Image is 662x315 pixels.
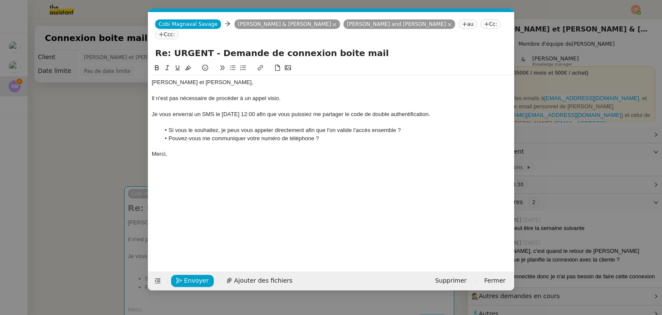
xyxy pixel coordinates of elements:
nz-tag: Cc: [481,19,501,29]
button: Fermer [479,275,511,287]
nz-tag: au [459,19,477,29]
button: Ajouter des fichiers [221,275,297,287]
li: Pouvez-vous me communiquer votre numéro de téléphone ? [160,135,511,142]
div: Il n'est pas nécessaire de procéder à un appel visio. [152,94,511,102]
span: Fermer [484,276,506,286]
span: Ajouter des fichiers [234,276,292,286]
span: Supprimer [435,276,466,286]
li: Si vous le souhaitez, je peux vous appeler directement afin que l'on valide l'accès ensemble ? [160,126,511,134]
nz-tag: [PERSON_NAME] and [PERSON_NAME] [343,19,455,29]
span: Cobi Magnaval Savage [159,21,218,27]
span: Envoyer [184,276,209,286]
button: Envoyer [171,275,214,287]
div: [PERSON_NAME] et [PERSON_NAME], [152,79,511,86]
nz-tag: [PERSON_NAME] & [PERSON_NAME] [234,19,340,29]
nz-tag: Ccc: [155,30,178,39]
div: Merci, [152,150,511,158]
div: Je vous enverrai un SMS le [DATE] 12:00 afin que vous puissiez me partager le code de double auth... [152,110,511,118]
input: Subject [155,47,507,60]
button: Supprimer [430,275,472,287]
